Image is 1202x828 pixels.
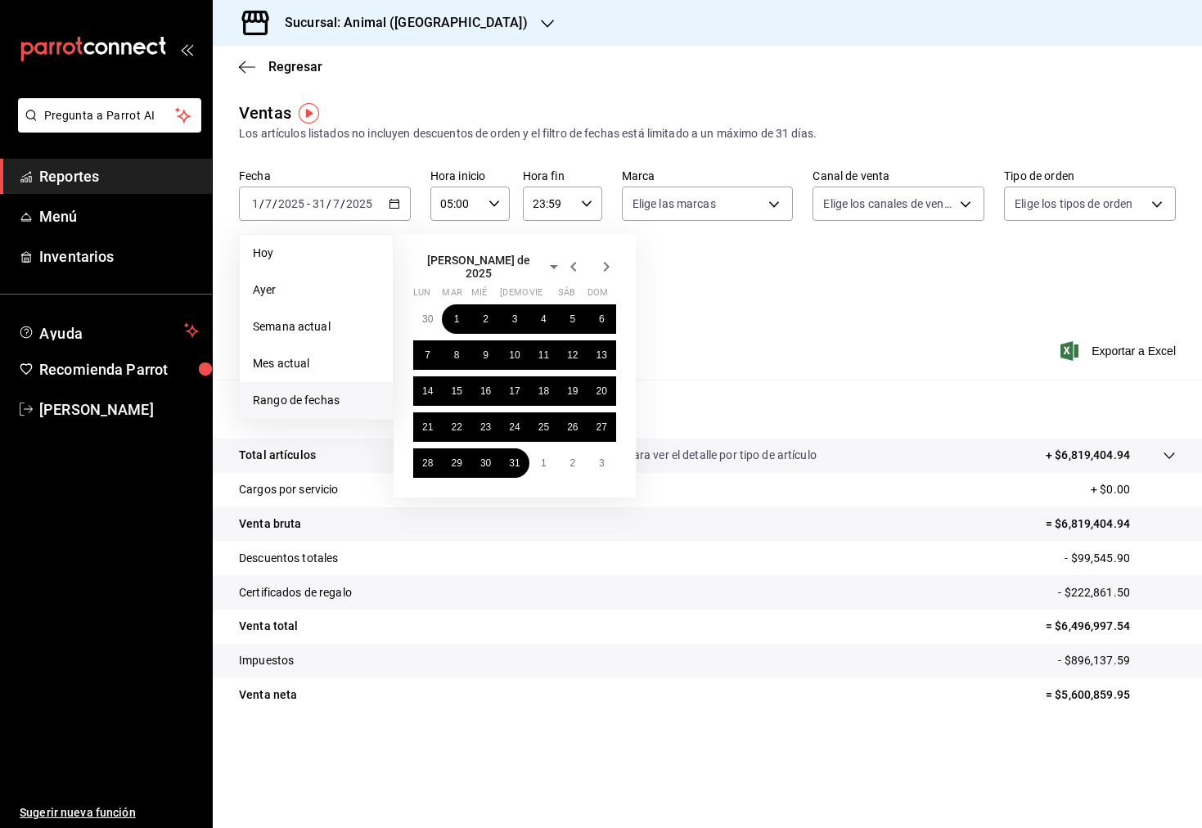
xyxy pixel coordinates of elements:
[1064,341,1176,361] span: Exportar a Excel
[587,412,616,442] button: 27 de julio de 2025
[442,304,470,334] button: 1 de julio de 2025
[425,349,430,361] abbr: 7 de julio de 2025
[538,421,549,433] abbr: 25 de julio de 2025
[239,399,1176,419] p: Resumen
[307,197,310,210] span: -
[587,340,616,370] button: 13 de julio de 2025
[239,125,1176,142] div: Los artículos listados no incluyen descuentos de orden y el filtro de fechas está limitado a un m...
[500,412,529,442] button: 24 de julio de 2025
[480,421,491,433] abbr: 23 de julio de 2025
[558,340,587,370] button: 12 de julio de 2025
[422,457,433,469] abbr: 28 de julio de 2025
[299,103,319,124] img: Tooltip marker
[500,448,529,478] button: 31 de julio de 2025
[239,481,339,498] p: Cargos por servicio
[823,196,954,212] span: Elige los canales de venta
[1046,447,1130,464] p: + $6,819,404.94
[558,448,587,478] button: 2 de agosto de 2025
[20,804,199,821] span: Sugerir nueva función
[413,448,442,478] button: 28 de julio de 2025
[239,170,411,182] label: Fecha
[430,170,510,182] label: Hora inicio
[567,349,578,361] abbr: 12 de julio de 2025
[471,340,500,370] button: 9 de julio de 2025
[483,313,488,325] abbr: 2 de julio de 2025
[239,101,291,125] div: Ventas
[509,349,520,361] abbr: 10 de julio de 2025
[541,457,547,469] abbr: 1 de agosto de 2025
[567,421,578,433] abbr: 26 de julio de 2025
[1015,196,1132,212] span: Elige los tipos de orden
[413,304,442,334] button: 30 de junio de 2025
[253,281,380,299] span: Ayer
[529,376,558,406] button: 18 de julio de 2025
[239,515,301,533] p: Venta bruta
[326,197,331,210] span: /
[567,385,578,397] abbr: 19 de julio de 2025
[558,376,587,406] button: 19 de julio de 2025
[512,313,518,325] abbr: 3 de julio de 2025
[345,197,373,210] input: ----
[253,392,380,409] span: Rango de fechas
[587,304,616,334] button: 6 de julio de 2025
[39,165,199,187] span: Reportes
[451,421,461,433] abbr: 22 de julio de 2025
[529,287,542,304] abbr: viernes
[39,398,199,421] span: [PERSON_NAME]
[500,304,529,334] button: 3 de julio de 2025
[272,13,528,33] h3: Sucursal: Animal ([GEOGRAPHIC_DATA])
[471,412,500,442] button: 23 de julio de 2025
[251,197,259,210] input: --
[253,318,380,335] span: Semana actual
[1046,618,1176,635] p: = $6,496,997.54
[471,287,487,304] abbr: miércoles
[509,385,520,397] abbr: 17 de julio de 2025
[413,376,442,406] button: 14 de julio de 2025
[596,385,607,397] abbr: 20 de julio de 2025
[442,412,470,442] button: 22 de julio de 2025
[253,245,380,262] span: Hoy
[558,412,587,442] button: 26 de julio de 2025
[442,448,470,478] button: 29 de julio de 2025
[413,254,564,280] button: [PERSON_NAME] de 2025
[541,313,547,325] abbr: 4 de julio de 2025
[11,119,201,136] a: Pregunta a Parrot AI
[509,457,520,469] abbr: 31 de julio de 2025
[239,584,352,601] p: Certificados de regalo
[39,205,199,227] span: Menú
[500,287,596,304] abbr: jueves
[529,304,558,334] button: 4 de julio de 2025
[529,340,558,370] button: 11 de julio de 2025
[558,287,575,304] abbr: sábado
[538,349,549,361] abbr: 11 de julio de 2025
[587,376,616,406] button: 20 de julio de 2025
[813,170,984,182] label: Canal de venta
[253,355,380,372] span: Mes actual
[1091,481,1176,498] p: + $0.00
[1058,584,1176,601] p: - $222,861.50
[529,412,558,442] button: 25 de julio de 2025
[44,107,176,124] span: Pregunta a Parrot AI
[538,385,549,397] abbr: 18 de julio de 2025
[1046,686,1176,704] p: = $5,600,859.95
[442,287,461,304] abbr: martes
[622,170,794,182] label: Marca
[500,340,529,370] button: 10 de julio de 2025
[451,457,461,469] abbr: 29 de julio de 2025
[1046,515,1176,533] p: = $6,819,404.94
[558,304,587,334] button: 5 de julio de 2025
[483,349,488,361] abbr: 9 de julio de 2025
[18,98,201,133] button: Pregunta a Parrot AI
[587,287,608,304] abbr: domingo
[454,313,460,325] abbr: 1 de julio de 2025
[480,385,491,397] abbr: 16 de julio de 2025
[545,447,817,464] p: Da clic en la fila para ver el detalle por tipo de artículo
[239,618,298,635] p: Venta total
[471,376,500,406] button: 16 de julio de 2025
[312,197,326,210] input: --
[422,313,433,325] abbr: 30 de junio de 2025
[268,59,322,74] span: Regresar
[500,376,529,406] button: 17 de julio de 2025
[523,170,602,182] label: Hora fin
